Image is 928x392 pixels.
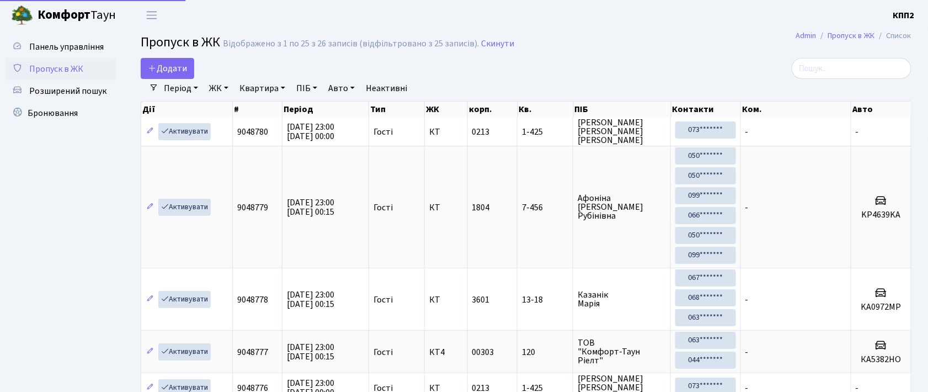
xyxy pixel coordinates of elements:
span: Пропуск в ЖК [29,63,83,75]
th: Авто [851,102,912,117]
th: ЖК [425,102,468,117]
button: Переключити навігацію [138,6,166,24]
a: Квартира [235,79,290,98]
span: [DATE] 23:00 [DATE] 00:15 [287,341,334,363]
span: [DATE] 23:00 [DATE] 00:00 [287,121,334,142]
span: Гості [374,295,393,304]
span: - [745,202,749,214]
th: Тип [369,102,425,117]
a: Admin [796,30,817,41]
span: КТ4 [429,348,463,357]
th: корп. [468,102,518,117]
li: Список [875,30,911,42]
span: Таун [38,6,116,25]
span: Афоніна [PERSON_NAME] Рубінівна [578,194,666,220]
span: 120 [522,348,568,357]
a: Активувати [158,199,211,216]
span: - [856,126,859,138]
span: Казанік Марія [578,290,666,308]
h5: KP4639KA [856,210,906,220]
th: # [233,102,282,117]
a: ЖК [205,79,233,98]
span: Гості [374,203,393,212]
span: КТ [429,128,463,136]
nav: breadcrumb [780,24,928,47]
span: 9048779 [237,202,268,214]
th: Дії [141,102,233,117]
span: Пропуск в ЖК [141,33,220,52]
a: Період [159,79,202,98]
a: Скинути [481,39,514,49]
span: КТ [429,203,463,212]
span: - [745,126,749,138]
b: Комфорт [38,6,90,24]
h5: KA0972MP [856,302,906,312]
a: Додати [141,58,194,79]
a: Пропуск в ЖК [6,58,116,80]
span: 3601 [472,294,490,306]
th: Кв. [518,102,574,117]
span: 9048777 [237,346,268,358]
span: 1-425 [522,128,568,136]
img: logo.png [11,4,33,27]
span: 9048780 [237,126,268,138]
a: Розширений пошук [6,80,116,102]
span: Панель управління [29,41,104,53]
a: Активувати [158,343,211,361]
span: - [745,346,749,358]
span: Гості [374,348,393,357]
span: [DATE] 23:00 [DATE] 00:15 [287,197,334,218]
th: Ком. [741,102,851,117]
span: 0213 [472,126,490,138]
a: Панель управління [6,36,116,58]
span: Розширений пошук [29,85,106,97]
span: Додати [148,62,187,75]
th: Період [282,102,369,117]
span: 00303 [472,346,494,358]
span: [PERSON_NAME] [PERSON_NAME] [PERSON_NAME] [578,118,666,145]
span: ТОВ "Комфорт-Таун Ріелт" [578,338,666,365]
a: Пропуск в ЖК [828,30,875,41]
span: Гості [374,128,393,136]
a: Авто [324,79,359,98]
span: 1804 [472,202,490,214]
span: 7-456 [522,203,568,212]
div: Відображено з 1 по 25 з 26 записів (відфільтровано з 25 записів). [223,39,479,49]
a: Активувати [158,123,211,140]
span: 9048778 [237,294,268,306]
span: Бронювання [28,107,78,119]
input: Пошук... [792,58,911,79]
a: Бронювання [6,102,116,124]
h5: КА5382НО [856,354,906,365]
th: Контакти [671,102,742,117]
a: Неактивні [361,79,412,98]
span: КТ [429,295,463,304]
span: 13-18 [522,295,568,304]
a: КПП2 [893,9,915,22]
span: [DATE] 23:00 [DATE] 00:15 [287,289,334,310]
span: - [745,294,749,306]
a: ПІБ [292,79,322,98]
th: ПІБ [574,102,671,117]
a: Активувати [158,291,211,308]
